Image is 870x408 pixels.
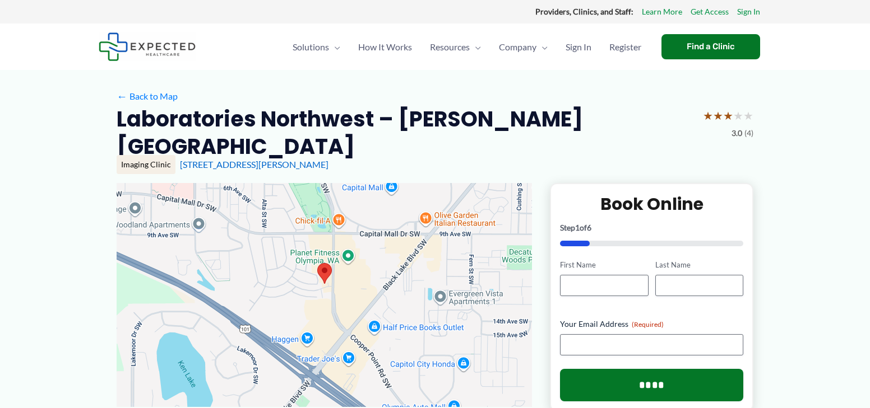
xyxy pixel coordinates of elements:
[490,27,557,67] a: CompanyMenu Toggle
[560,318,743,330] label: Your Email Address
[575,223,580,232] span: 1
[691,4,729,19] a: Get Access
[536,27,548,67] span: Menu Toggle
[655,260,743,270] label: Last Name
[713,105,723,126] span: ★
[732,126,742,140] span: 3.0
[358,27,412,67] span: How It Works
[723,105,733,126] span: ★
[180,159,328,170] a: [STREET_ADDRESS][PERSON_NAME]
[737,4,760,19] a: Sign In
[587,223,591,232] span: 6
[703,105,713,126] span: ★
[349,27,421,67] a: How It Works
[642,4,682,19] a: Learn More
[99,32,196,61] img: Expected Healthcare Logo - side, dark font, small
[661,34,760,59] a: Find a Clinic
[743,105,753,126] span: ★
[557,27,600,67] a: Sign In
[293,27,329,67] span: Solutions
[499,27,536,67] span: Company
[430,27,470,67] span: Resources
[560,224,743,232] p: Step of
[744,126,753,140] span: (4)
[117,88,178,105] a: ←Back to Map
[560,260,648,270] label: First Name
[535,7,633,16] strong: Providers, Clinics, and Staff:
[566,27,591,67] span: Sign In
[560,193,743,215] h2: Book Online
[117,91,127,101] span: ←
[329,27,340,67] span: Menu Toggle
[600,27,650,67] a: Register
[284,27,349,67] a: SolutionsMenu Toggle
[470,27,481,67] span: Menu Toggle
[284,27,650,67] nav: Primary Site Navigation
[117,105,694,161] h2: Laboratories Northwest – [PERSON_NAME][GEOGRAPHIC_DATA]
[609,27,641,67] span: Register
[421,27,490,67] a: ResourcesMenu Toggle
[733,105,743,126] span: ★
[117,155,175,174] div: Imaging Clinic
[632,320,664,329] span: (Required)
